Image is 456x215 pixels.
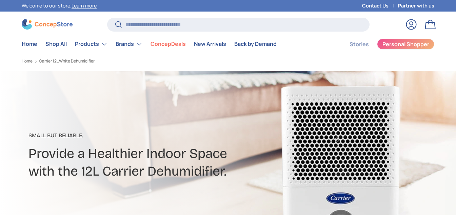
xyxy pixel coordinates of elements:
nav: Primary [22,37,277,51]
h2: Provide a Healthier Indoor Space with the 12L Carrier Dehumidifier. [28,145,289,180]
img: ConcepStore [22,19,73,30]
summary: Products [71,37,112,51]
a: Partner with us [398,2,434,10]
span: Personal Shopper [382,41,429,47]
a: Products [75,37,107,51]
p: Welcome to our store. [22,2,97,10]
nav: Breadcrumbs [22,58,240,64]
a: Shop All [45,37,67,51]
p: Small But Reliable. [28,131,289,140]
a: Stories [350,38,369,51]
nav: Secondary [333,37,434,51]
summary: Brands [112,37,146,51]
a: New Arrivals [194,37,226,51]
a: Personal Shopper [377,39,434,50]
a: ConcepDeals [151,37,186,51]
a: Home [22,37,37,51]
a: Contact Us [362,2,398,10]
a: Learn more [72,2,97,9]
a: Brands [116,37,142,51]
a: Carrier 12L White Dehumidifier [39,59,95,63]
a: Home [22,59,33,63]
a: Back by Demand [234,37,277,51]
